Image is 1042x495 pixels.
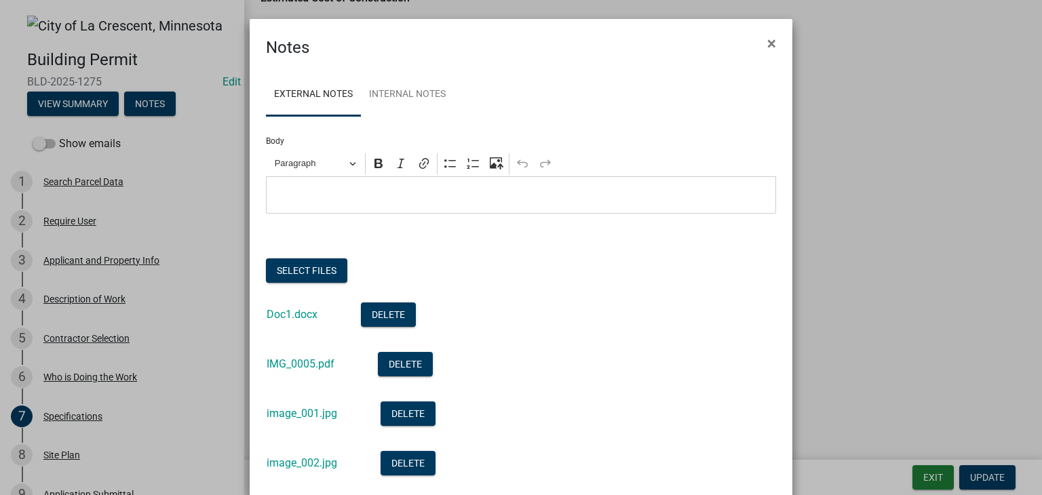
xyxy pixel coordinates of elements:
button: Delete [381,401,436,426]
a: External Notes [266,73,361,117]
div: Editor editing area: main. Press Alt+0 for help. [266,176,776,214]
span: × [767,34,776,53]
a: Doc1.docx [267,308,317,321]
wm-modal-confirm: Delete Document [381,408,436,421]
button: Select files [266,258,347,283]
wm-modal-confirm: Delete Document [378,359,433,372]
a: image_002.jpg [267,456,337,469]
h4: Notes [266,35,309,60]
a: Internal Notes [361,73,454,117]
div: Editor toolbar [266,151,776,176]
span: Paragraph [275,155,345,172]
button: Delete [381,451,436,475]
button: Close [756,24,787,62]
wm-modal-confirm: Delete Document [381,458,436,471]
wm-modal-confirm: Delete Document [361,309,416,322]
a: image_001.jpg [267,407,337,420]
button: Delete [378,352,433,376]
button: Paragraph, Heading [269,153,362,174]
button: Delete [361,302,416,327]
a: IMG_0005.pdf [267,357,334,370]
label: Body [266,137,284,145]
